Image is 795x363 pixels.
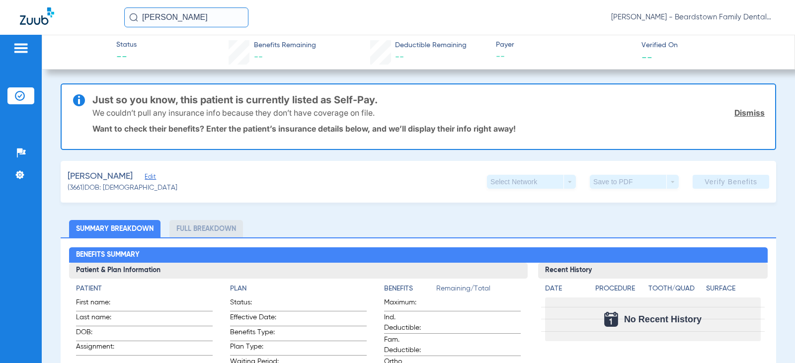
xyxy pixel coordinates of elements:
h3: Patient & Plan Information [69,263,528,279]
h4: Tooth/Quad [648,284,703,294]
span: DOB: [76,327,125,341]
span: Maximum: [384,297,433,311]
span: [PERSON_NAME] - Beardstown Family Dental [611,12,775,22]
span: Benefits Remaining [254,40,316,51]
img: Zuub Logo [20,7,54,25]
p: We couldn’t pull any insurance info because they don’t have coverage on file. [92,108,375,118]
span: -- [641,52,652,62]
span: Payer [496,40,633,50]
span: Remaining/Total [436,284,521,297]
span: Verified On [641,40,779,51]
app-breakdown-title: Date [545,284,587,297]
input: Search for patients [124,7,248,27]
span: First name: [76,297,125,311]
h3: Just so you know, this patient is currently listed as Self-Pay. [92,95,765,105]
li: Full Breakdown [169,220,243,237]
span: Edit [145,173,154,183]
app-breakdown-title: Tooth/Quad [648,284,703,297]
app-breakdown-title: Procedure [595,284,644,297]
span: Effective Date: [230,312,279,326]
span: Deductible Remaining [395,40,467,51]
span: Status: [230,297,279,311]
h4: Surface [706,284,760,294]
img: hamburger-icon [13,42,29,54]
li: Summary Breakdown [69,220,160,237]
app-breakdown-title: Surface [706,284,760,297]
span: Ind. Deductible: [384,312,433,333]
span: [PERSON_NAME] [68,170,133,183]
img: Search Icon [129,13,138,22]
h4: Plan [230,284,367,294]
h2: Benefits Summary [69,247,767,263]
span: Benefits Type: [230,327,279,341]
p: Want to check their benefits? Enter the patient’s insurance details below, and we’ll display thei... [92,124,765,134]
span: (3661) DOB: [DEMOGRAPHIC_DATA] [68,183,177,193]
span: No Recent History [624,314,702,324]
h4: Date [545,284,587,294]
h4: Benefits [384,284,436,294]
span: Plan Type: [230,342,279,355]
span: -- [496,51,633,63]
h4: Patient [76,284,213,294]
h3: Recent History [538,263,767,279]
span: -- [395,53,404,62]
span: Status [116,40,137,50]
h4: Procedure [595,284,644,294]
span: Last name: [76,312,125,326]
app-breakdown-title: Benefits [384,284,436,297]
img: Calendar [604,312,618,327]
span: Assignment: [76,342,125,355]
img: info-icon [73,94,85,106]
span: Fam. Deductible: [384,335,433,356]
span: -- [254,53,263,62]
span: -- [116,51,137,65]
a: Dismiss [734,108,765,118]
